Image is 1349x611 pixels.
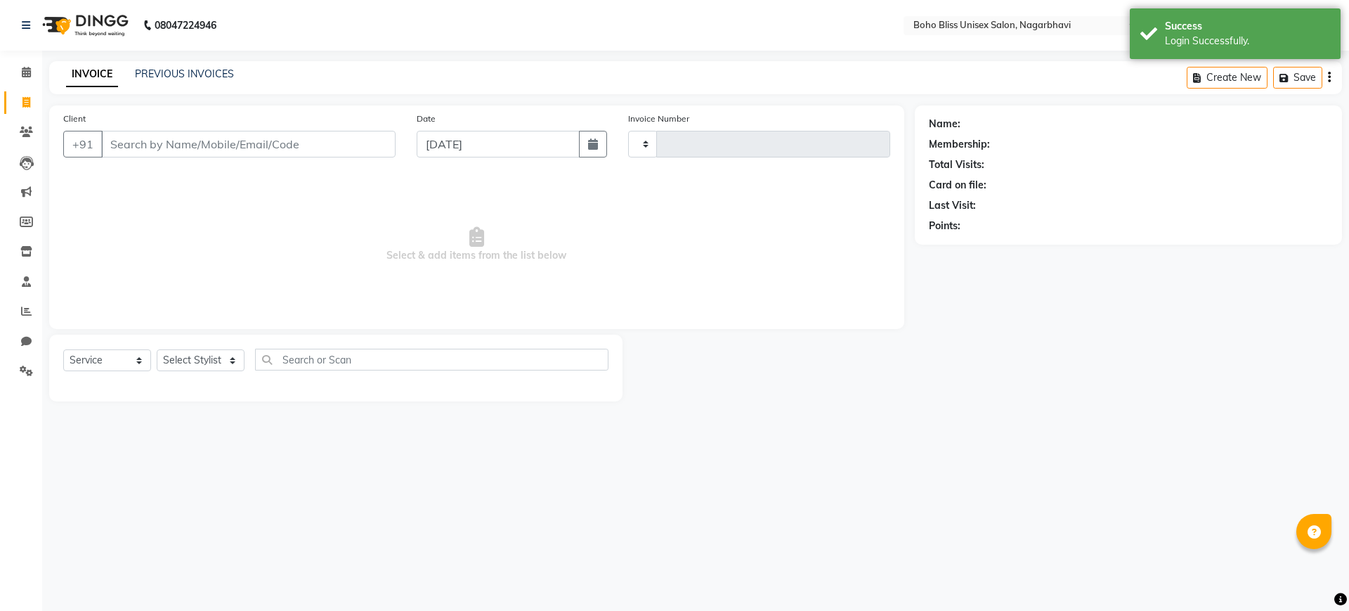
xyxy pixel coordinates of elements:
[1165,19,1330,34] div: Success
[628,112,689,125] label: Invoice Number
[63,112,86,125] label: Client
[135,67,234,80] a: PREVIOUS INVOICES
[255,349,608,371] input: Search or Scan
[929,137,990,152] div: Membership:
[929,198,976,213] div: Last Visit:
[63,131,103,157] button: +91
[929,178,986,193] div: Card on file:
[63,174,890,315] span: Select & add items from the list below
[66,62,118,87] a: INVOICE
[36,6,132,45] img: logo
[929,157,984,172] div: Total Visits:
[1187,67,1267,89] button: Create New
[929,219,960,233] div: Points:
[1273,67,1322,89] button: Save
[101,131,396,157] input: Search by Name/Mobile/Email/Code
[417,112,436,125] label: Date
[929,117,960,131] div: Name:
[155,6,216,45] b: 08047224946
[1165,34,1330,49] div: Login Successfully.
